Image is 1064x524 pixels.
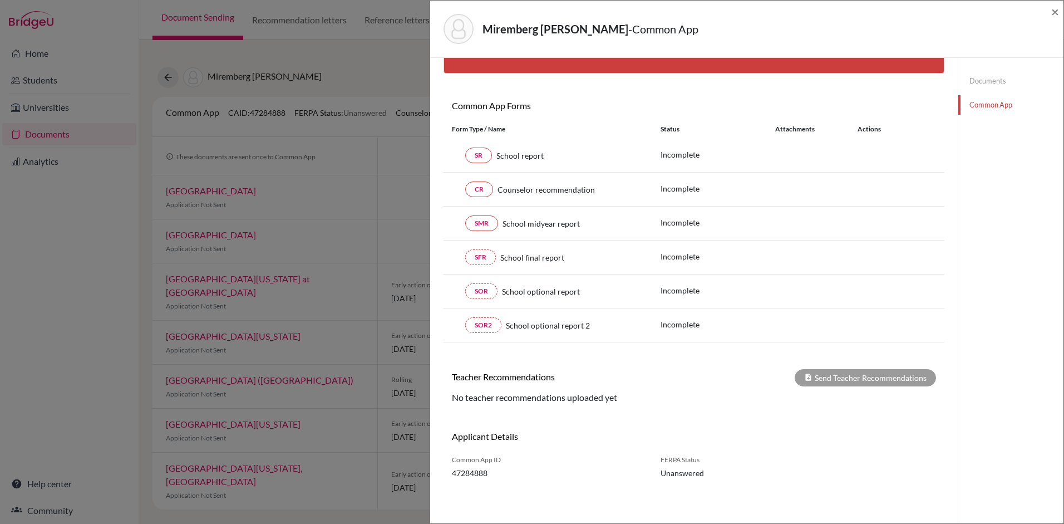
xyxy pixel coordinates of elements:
a: SMR [465,216,498,231]
a: Documents [958,71,1063,91]
div: No teacher recommendations uploaded yet [444,391,944,404]
p: Incomplete [661,149,775,160]
span: School optional report [502,286,580,297]
span: FERPA Status [661,455,769,465]
div: Form Type / Name [444,124,652,134]
span: School final report [500,252,564,263]
p: Incomplete [661,285,775,296]
h6: Teacher Recommendations [444,371,694,382]
a: SOR [465,283,497,299]
p: Incomplete [661,319,775,330]
span: - Common App [628,22,698,36]
p: Incomplete [661,251,775,262]
a: SOR2 [465,317,501,333]
span: 47284888 [452,467,644,479]
span: Counselor recommendation [497,184,595,195]
p: Incomplete [661,183,775,194]
strong: Miremberg [PERSON_NAME] [482,22,628,36]
a: CR [465,182,493,197]
span: School report [496,150,544,161]
h6: Common App Forms [444,100,694,111]
a: SFR [465,249,496,265]
button: Close [1051,5,1059,18]
div: Actions [844,124,913,134]
p: Incomplete [661,217,775,228]
span: School midyear report [503,218,580,229]
span: Common App ID [452,455,644,465]
span: School optional report 2 [506,320,590,331]
span: × [1051,3,1059,19]
h6: Applicant Details [452,431,686,442]
span: Unanswered [661,467,769,479]
a: SR [465,148,492,163]
a: Common App [958,95,1063,115]
div: Send Teacher Recommendations [795,369,936,386]
div: Status [661,124,775,134]
div: Attachments [775,124,844,134]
